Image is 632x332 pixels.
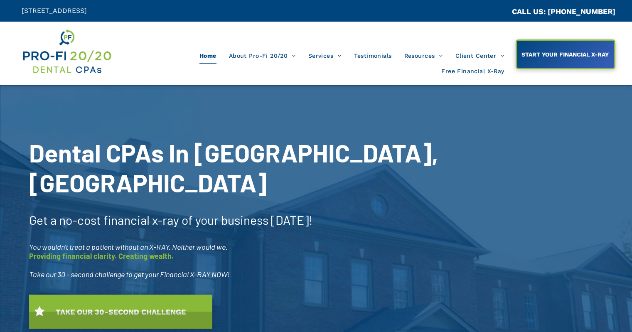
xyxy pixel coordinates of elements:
span: of your business [DATE]! [182,212,313,227]
span: [STREET_ADDRESS] [22,7,87,15]
span: no-cost financial x-ray [59,212,179,227]
a: CALL US: [PHONE_NUMBER] [512,7,615,16]
a: Testimonials [348,48,398,64]
span: TAKE OUR 30-SECOND CHALLENGE [53,303,189,320]
img: Get Dental CPA Consulting, Bookkeeping, & Bank Loans [22,28,112,75]
span: Get a [29,212,57,227]
a: Resources [398,48,449,64]
a: Services [302,48,348,64]
span: CA::CALLC [477,8,512,16]
a: Free Financial X-Ray [435,64,510,79]
span: You wouldn’t treat a patient without an X-RAY. Neither would we. [29,242,228,251]
span: Take our 30 - second challenge to get your Financial X-RAY NOW! [29,270,230,279]
span: START YOUR FINANCIAL X-RAY [519,47,612,62]
a: Home [193,48,223,64]
span: Dental CPAs In [GEOGRAPHIC_DATA], [GEOGRAPHIC_DATA] [29,138,438,197]
a: START YOUR FINANCIAL X-RAY [516,39,615,69]
a: TAKE OUR 30-SECOND CHALLENGE [29,295,212,329]
a: Client Center [449,48,511,64]
a: About Pro-Fi 20/20 [223,48,302,64]
span: Providing financial clarity. Creating wealth. [29,251,174,261]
